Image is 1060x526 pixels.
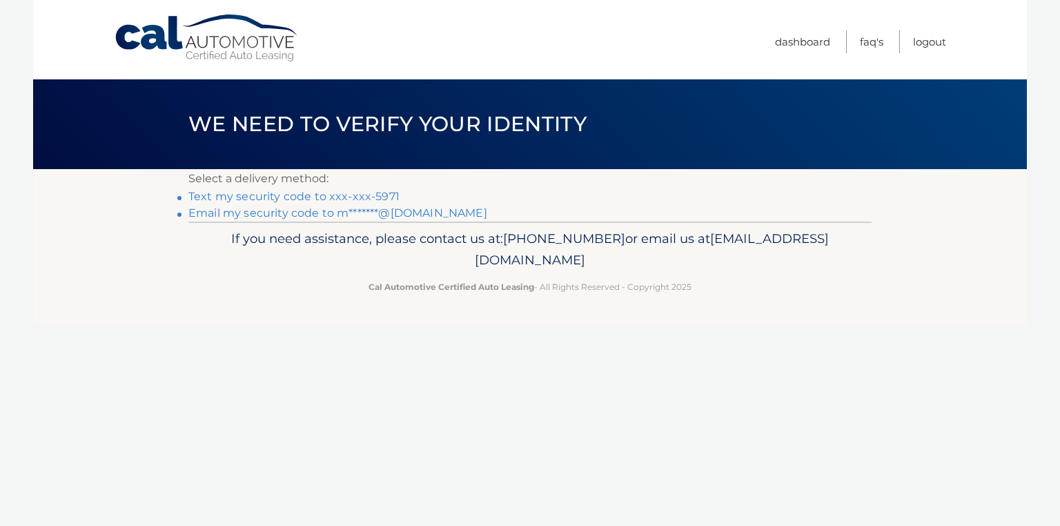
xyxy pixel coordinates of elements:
p: If you need assistance, please contact us at: or email us at [197,228,863,272]
strong: Cal Automotive Certified Auto Leasing [369,282,534,292]
a: Logout [913,30,946,53]
a: Email my security code to m*******@[DOMAIN_NAME] [188,206,487,220]
p: - All Rights Reserved - Copyright 2025 [197,280,863,294]
span: We need to verify your identity [188,111,587,137]
span: [PHONE_NUMBER] [503,231,625,246]
a: Text my security code to xxx-xxx-5971 [188,190,400,203]
a: FAQ's [860,30,883,53]
p: Select a delivery method: [188,169,872,188]
a: Cal Automotive [114,14,300,63]
a: Dashboard [775,30,830,53]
